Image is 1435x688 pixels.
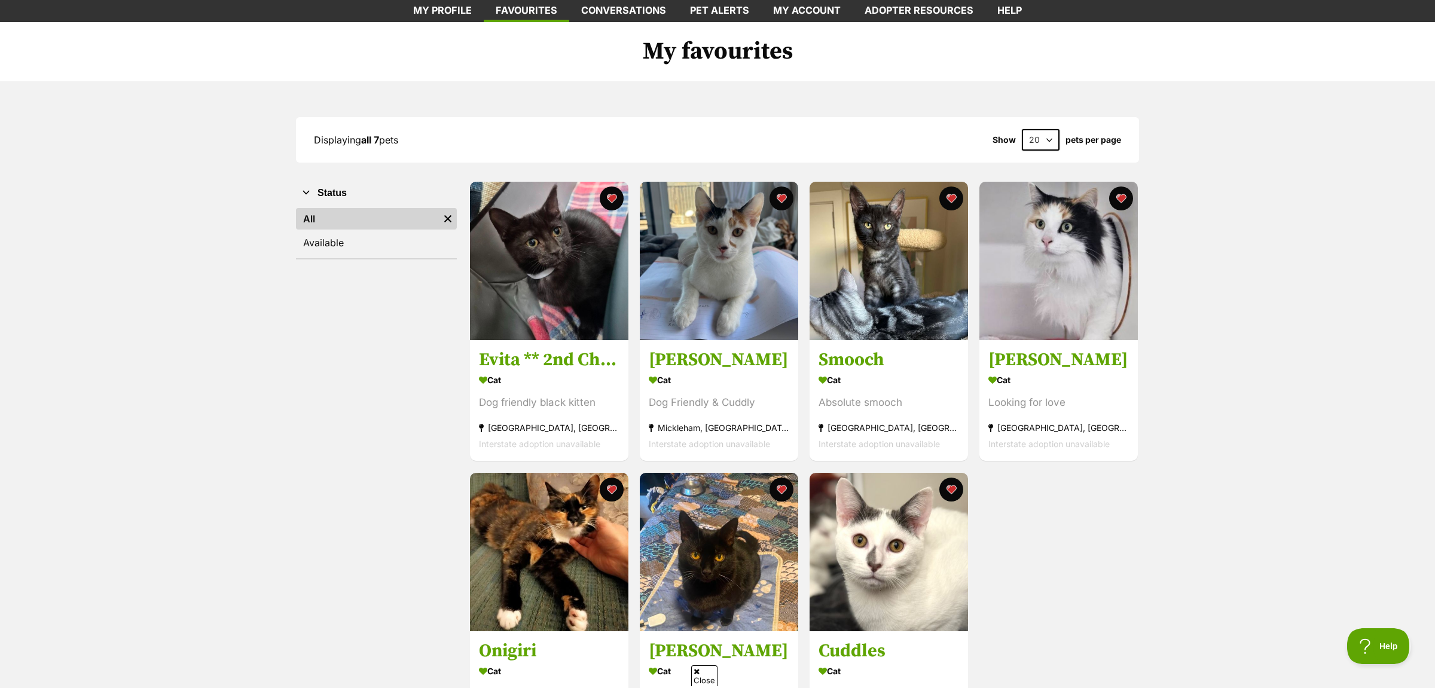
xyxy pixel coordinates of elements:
div: Cat [649,662,789,680]
span: Close [691,665,717,686]
span: Interstate adoption unavailable [649,439,770,450]
div: [GEOGRAPHIC_DATA], [GEOGRAPHIC_DATA] [988,420,1129,436]
img: Onigiri [470,473,628,631]
a: [PERSON_NAME] Cat Dog Friendly & Cuddly Mickleham, [GEOGRAPHIC_DATA] Interstate adoption unavaila... [640,340,798,461]
div: Looking for love [988,395,1129,411]
iframe: Help Scout Beacon - Open [1347,628,1411,664]
img: Bianca [640,473,798,631]
h3: [PERSON_NAME] [649,349,789,372]
div: Cat [649,372,789,389]
strong: all 7 [361,134,379,146]
span: Displaying pets [314,134,398,146]
button: favourite [939,478,963,502]
button: favourite [939,186,963,210]
img: Maggie [640,182,798,340]
a: Available [296,232,457,253]
div: Status [296,206,457,258]
a: Smooch Cat Absolute smooch [GEOGRAPHIC_DATA], [GEOGRAPHIC_DATA] Interstate adoption unavailable f... [810,340,968,461]
div: [GEOGRAPHIC_DATA], [GEOGRAPHIC_DATA] [479,420,619,436]
h3: Smooch [819,349,959,372]
a: [PERSON_NAME] Cat Looking for love [GEOGRAPHIC_DATA], [GEOGRAPHIC_DATA] Interstate adoption unava... [979,340,1138,461]
span: Show [993,135,1016,145]
h3: [PERSON_NAME] [988,349,1129,372]
img: Cuddles [810,473,968,631]
div: Absolute smooch [819,395,959,411]
div: Dog Friendly & Cuddly [649,395,789,411]
div: Cat [988,372,1129,389]
button: favourite [600,478,624,502]
h3: [PERSON_NAME] [649,640,789,662]
div: Dog friendly black kitten [479,395,619,411]
button: favourite [600,186,624,210]
a: Remove filter [439,208,457,230]
div: Cat [819,372,959,389]
h3: Evita ** 2nd Chance Cat Rescue** [479,349,619,372]
button: favourite [1109,186,1133,210]
button: favourite [770,478,793,502]
img: Evita ** 2nd Chance Cat Rescue** [470,182,628,340]
div: Mickleham, [GEOGRAPHIC_DATA] [649,420,789,436]
img: Smooch [810,182,968,340]
button: favourite [770,186,793,210]
div: Cat [819,662,959,680]
div: Cat [479,662,619,680]
a: All [296,208,439,230]
div: Cat [479,372,619,389]
div: [GEOGRAPHIC_DATA], [GEOGRAPHIC_DATA] [819,420,959,436]
label: pets per page [1065,135,1121,145]
button: Status [296,185,457,201]
img: Mabel [979,182,1138,340]
span: Interstate adoption unavailable [819,439,940,450]
span: Interstate adoption unavailable [479,439,600,450]
span: Interstate adoption unavailable [988,439,1110,450]
a: Evita ** 2nd Chance Cat Rescue** Cat Dog friendly black kitten [GEOGRAPHIC_DATA], [GEOGRAPHIC_DAT... [470,340,628,461]
h3: Cuddles [819,640,959,662]
h3: Onigiri [479,640,619,662]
